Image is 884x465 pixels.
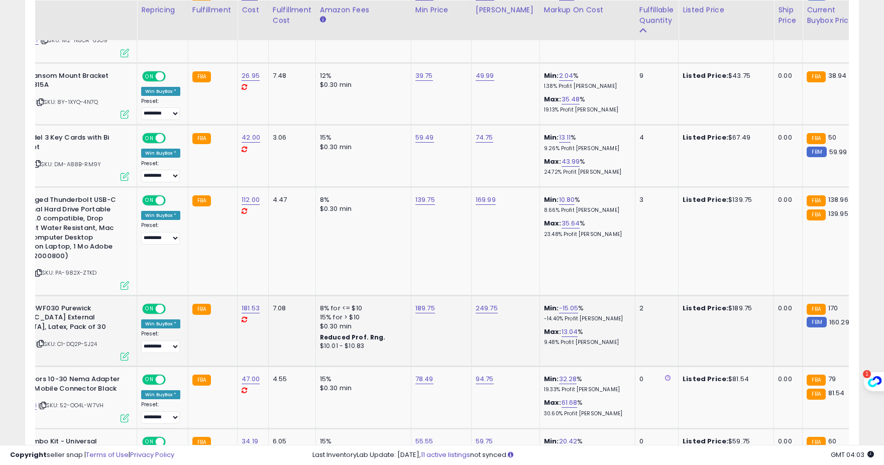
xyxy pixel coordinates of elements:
div: 15% [320,133,403,142]
div: Fulfillable Quantity [639,5,674,26]
b: Listed Price: [683,374,728,384]
div: 7.08 [273,304,308,313]
a: 35.64 [562,218,580,228]
div: % [544,195,627,214]
div: $81.54 [683,375,766,384]
a: 13.11 [559,133,571,143]
small: FBA [192,304,211,315]
div: 4.47 [273,195,308,204]
div: $0.30 min [320,204,403,213]
span: OFF [164,72,180,80]
b: Max: [544,94,562,104]
div: 0.00 [778,304,795,313]
div: % [544,157,627,176]
span: 160.29 [829,317,849,327]
p: 1.38% Profit [PERSON_NAME] [544,83,627,90]
div: $139.75 [683,195,766,204]
div: Win BuyBox * [141,87,180,96]
p: 8.66% Profit [PERSON_NAME] [544,207,627,214]
b: LaCie Rugged Thunderbolt USB-C 2TB External Hard Drive Portable HDD USB 3.0 compatible, Drop Shoc... [1,195,123,263]
strong: Copyright [10,450,47,459]
div: 7.48 [273,71,308,80]
b: Listed Price: [683,195,728,204]
small: FBA [192,375,211,386]
div: $0.30 min [320,322,403,331]
div: 0.00 [778,375,795,384]
b: Min: [544,374,559,384]
span: OFF [164,196,180,205]
small: FBA [807,133,825,144]
span: OFF [164,304,180,313]
div: Repricing [141,5,184,16]
a: 181.53 [242,303,260,313]
div: Preset: [141,330,180,353]
div: Fulfillment Cost [273,5,311,26]
div: $0.30 min [320,143,403,152]
a: 169.99 [476,195,496,205]
a: 2.04 [559,71,574,81]
small: FBA [807,375,825,386]
a: 61.68 [562,398,578,408]
small: FBA [807,304,825,315]
div: Markup on Cost [544,5,631,16]
div: Cost [242,5,264,16]
div: 0.00 [778,133,795,142]
a: 74.75 [476,133,493,143]
span: ON [143,304,156,313]
div: $67.49 [683,133,766,142]
p: -14.40% Profit [PERSON_NAME] [544,315,627,322]
div: Last InventoryLab Update: [DATE], not synced. [312,450,874,460]
span: 81.54 [828,388,845,398]
b: Max: [544,218,562,228]
small: FBA [192,133,211,144]
a: 78.49 [415,374,433,384]
div: 15% [320,375,403,384]
th: The percentage added to the cost of goods (COGS) that forms the calculator for Min & Max prices. [539,1,635,41]
a: 26.95 [242,71,260,81]
b: Min: [544,195,559,204]
small: FBA [807,71,825,82]
div: Win BuyBox * [141,319,180,328]
span: 38.94 [828,71,847,80]
a: 49.99 [476,71,494,81]
span: 139.95 [828,209,848,218]
div: Win BuyBox * [141,149,180,158]
small: FBM [807,147,826,157]
a: 35.48 [562,94,580,104]
a: 139.75 [415,195,435,205]
span: | SKU: C1-DQ2P-SJ24 [36,340,97,348]
a: Terms of Use [86,450,129,459]
div: % [544,71,627,90]
a: 11 active listings [421,450,470,459]
div: 3 [639,195,671,204]
small: FBA [807,195,825,206]
div: Win BuyBox * [141,390,180,399]
a: 189.75 [415,303,435,313]
small: FBM [807,317,826,327]
span: OFF [164,134,180,143]
b: Listed Price: [683,133,728,142]
span: | SKU: PA-982X-ZTKD [34,269,96,277]
b: Max: [544,157,562,166]
b: Min: [544,133,559,142]
a: 47.00 [242,374,260,384]
p: 9.48% Profit [PERSON_NAME] [544,339,627,346]
b: Max: [544,398,562,407]
div: % [544,327,627,346]
p: 30.60% Profit [PERSON_NAME] [544,410,627,417]
div: Fulfillment [192,5,233,16]
div: $10.01 - $10.83 [320,342,403,351]
div: 4.55 [273,375,308,384]
div: 15% for > $10 [320,313,403,322]
div: $189.75 [683,304,766,313]
small: Amazon Fees. [320,16,326,25]
div: $43.75 [683,71,766,80]
span: 79 [828,374,836,384]
span: 50 [828,133,836,142]
div: Preset: [141,160,180,183]
span: OFF [164,376,180,384]
p: 19.13% Profit [PERSON_NAME] [544,106,627,113]
b: Max: [544,327,562,336]
small: FBA [192,71,211,82]
p: 19.33% Profit [PERSON_NAME] [544,386,627,393]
